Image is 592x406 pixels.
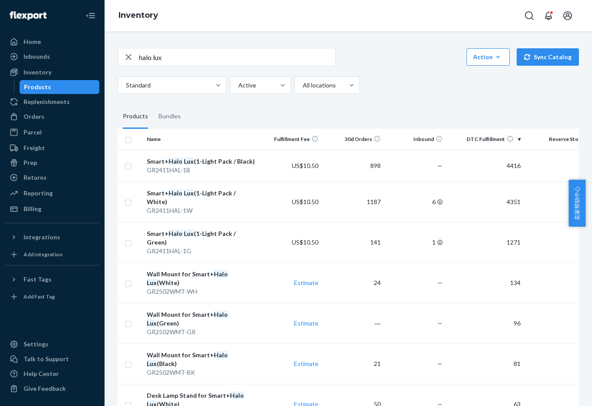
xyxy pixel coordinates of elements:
[5,367,99,381] a: Help Center
[24,205,41,213] div: Billing
[10,11,47,20] img: Flexport logo
[24,144,45,152] div: Freight
[294,319,318,327] a: Estimate
[147,310,256,328] div: Wall Mount for Smart+ (Green)
[24,251,62,258] div: Add Integration
[147,287,256,296] div: GR2502WMT-WH
[446,181,524,222] td: 4351
[517,48,579,66] button: Sync Catalog
[24,97,70,106] div: Replenishments
[147,189,256,206] div: Smart+ (1-Light Pack / White)
[184,189,194,197] em: Lux
[214,311,228,318] em: Halo
[147,247,256,255] div: GR2411HAL-1G
[159,104,181,129] div: Bundles
[5,50,99,64] a: Inbounds
[540,7,557,24] button: Open notifications
[446,262,524,303] td: 134
[5,110,99,124] a: Orders
[5,141,99,155] a: Freight
[322,262,384,303] td: 24
[292,238,318,246] span: US$10.50
[5,125,99,139] a: Parcel
[473,53,503,61] div: Action
[302,81,303,90] input: All locations
[322,150,384,181] td: 898
[24,83,51,91] div: Products
[294,279,318,286] a: Estimate
[139,48,335,66] input: Search inventory by name or sku
[24,293,55,300] div: Add Fast Tag
[384,129,447,150] th: Inbound
[5,35,99,49] a: Home
[24,369,59,378] div: Help Center
[20,80,100,94] a: Products
[5,186,99,200] a: Reporting
[147,229,256,247] div: Smart+ (1-Light Pack / Green)
[118,10,158,20] a: Inventory
[147,270,256,287] div: Wall Mount for Smart+ (White)
[169,158,183,165] em: Halo
[125,81,126,90] input: Standard
[24,355,69,363] div: Talk to Support
[446,129,524,150] th: DTC Fulfillment
[147,360,157,367] em: Lux
[82,7,99,24] button: Close Navigation
[5,272,99,286] button: Fast Tags
[467,48,510,66] button: Action
[147,279,157,286] em: Lux
[5,382,99,396] button: Give Feedback
[292,198,318,205] span: US$10.50
[322,129,384,150] th: 30d Orders
[184,158,194,165] em: Lux
[322,222,384,262] td: 141
[384,222,447,262] td: 1
[5,65,99,79] a: Inventory
[24,340,48,349] div: Settings
[184,230,194,237] em: Lux
[521,7,538,24] button: Open Search Box
[24,189,53,198] div: Reporting
[322,303,384,343] td: ―
[24,128,42,137] div: Parcel
[446,150,524,181] td: 4416
[123,104,148,129] div: Products
[147,351,256,368] div: Wall Mount for Smart+ (Black)
[24,52,50,61] div: Inbounds
[292,162,318,169] span: US$10.50
[24,112,44,121] div: Orders
[5,230,99,244] button: Integrations
[214,351,228,359] em: Halo
[147,328,256,336] div: GR2502WMT-GR
[322,343,384,384] td: 21
[260,129,322,150] th: Fulfillment Fee
[147,157,256,166] div: Smart+ (1-Light Pack / Black)
[384,181,447,222] td: 6
[5,352,99,366] a: Talk to Support
[143,129,260,150] th: Name
[5,337,99,351] a: Settings
[5,156,99,170] a: Prep
[559,7,576,24] button: Open account menu
[437,360,443,367] span: —
[568,180,585,227] span: 卖家帮助中心
[437,279,443,286] span: —
[24,233,60,242] div: Integrations
[169,189,183,197] em: Halo
[24,173,47,182] div: Returns
[294,360,318,367] a: Estimate
[5,248,99,262] a: Add Integration
[24,158,37,167] div: Prep
[24,68,51,77] div: Inventory
[147,368,256,377] div: GR2502WMT-BK
[237,81,238,90] input: Active
[24,384,66,393] div: Give Feedback
[437,162,443,169] span: —
[5,171,99,185] a: Returns
[24,37,41,46] div: Home
[147,166,256,174] div: GR2411HAL-1B
[446,343,524,384] td: 81
[147,206,256,215] div: GR2411HAL-1W
[446,222,524,262] td: 1271
[322,181,384,222] td: 1187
